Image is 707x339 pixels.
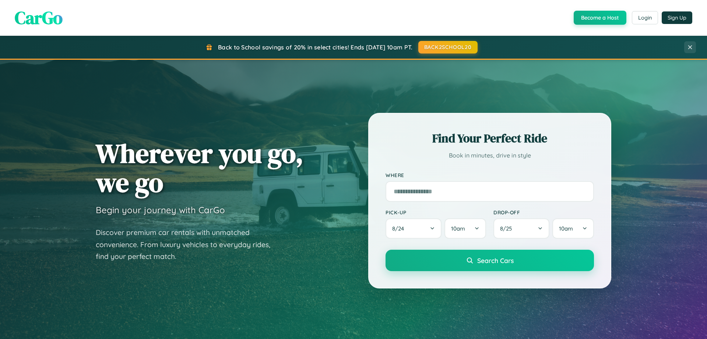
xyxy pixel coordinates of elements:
span: 8 / 24 [392,225,408,232]
button: 8/24 [386,218,442,239]
h3: Begin your journey with CarGo [96,204,225,215]
button: Search Cars [386,250,594,271]
span: CarGo [15,6,63,30]
h1: Wherever you go, we go [96,139,303,197]
span: 8 / 25 [500,225,516,232]
p: Book in minutes, drive in style [386,150,594,161]
button: 10am [552,218,594,239]
label: Where [386,172,594,178]
button: BACK2SCHOOL20 [418,41,478,53]
p: Discover premium car rentals with unmatched convenience. From luxury vehicles to everyday rides, ... [96,226,280,263]
button: Login [632,11,658,24]
label: Drop-off [493,209,594,215]
button: 8/25 [493,218,549,239]
span: 10am [451,225,465,232]
span: Back to School savings of 20% in select cities! Ends [DATE] 10am PT. [218,44,412,51]
button: Sign Up [662,11,692,24]
span: Search Cars [477,256,514,264]
h2: Find Your Perfect Ride [386,130,594,146]
button: 10am [444,218,486,239]
label: Pick-up [386,209,486,215]
button: Become a Host [574,11,626,25]
span: 10am [559,225,573,232]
